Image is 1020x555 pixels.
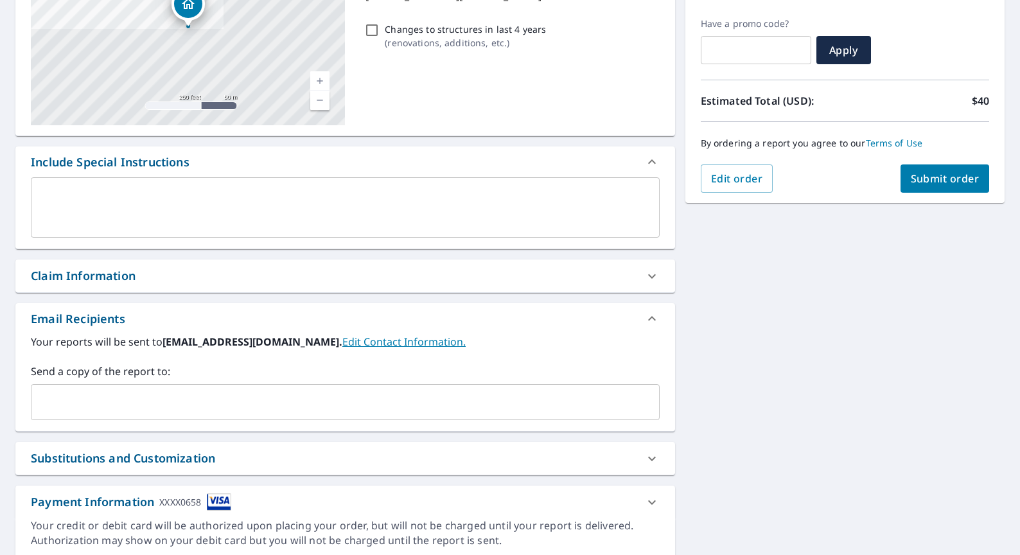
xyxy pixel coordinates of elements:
[972,93,989,109] p: $40
[711,172,763,186] span: Edit order
[31,493,231,511] div: Payment Information
[15,260,675,292] div: Claim Information
[31,364,660,379] label: Send a copy of the report to:
[31,450,215,467] div: Substitutions and Customization
[31,518,660,548] div: Your credit or debit card will be authorized upon placing your order, but will not be charged unt...
[15,303,675,334] div: Email Recipients
[15,146,675,177] div: Include Special Instructions
[31,334,660,349] label: Your reports will be sent to
[701,93,845,109] p: Estimated Total (USD):
[15,486,675,518] div: Payment InformationXXXX0658cardImage
[163,335,342,349] b: [EMAIL_ADDRESS][DOMAIN_NAME].
[701,137,989,149] p: By ordering a report you agree to our
[701,18,811,30] label: Have a promo code?
[15,442,675,475] div: Substitutions and Customization
[827,43,861,57] span: Apply
[866,137,923,149] a: Terms of Use
[816,36,871,64] button: Apply
[207,493,231,511] img: cardImage
[342,335,466,349] a: EditContactInfo
[31,310,125,328] div: Email Recipients
[385,22,546,36] p: Changes to structures in last 4 years
[31,154,189,171] div: Include Special Instructions
[31,267,136,285] div: Claim Information
[901,164,990,193] button: Submit order
[911,172,980,186] span: Submit order
[310,71,330,91] a: Current Level 17, Zoom In
[701,164,773,193] button: Edit order
[385,36,546,49] p: ( renovations, additions, etc. )
[159,493,201,511] div: XXXX0658
[310,91,330,110] a: Current Level 17, Zoom Out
